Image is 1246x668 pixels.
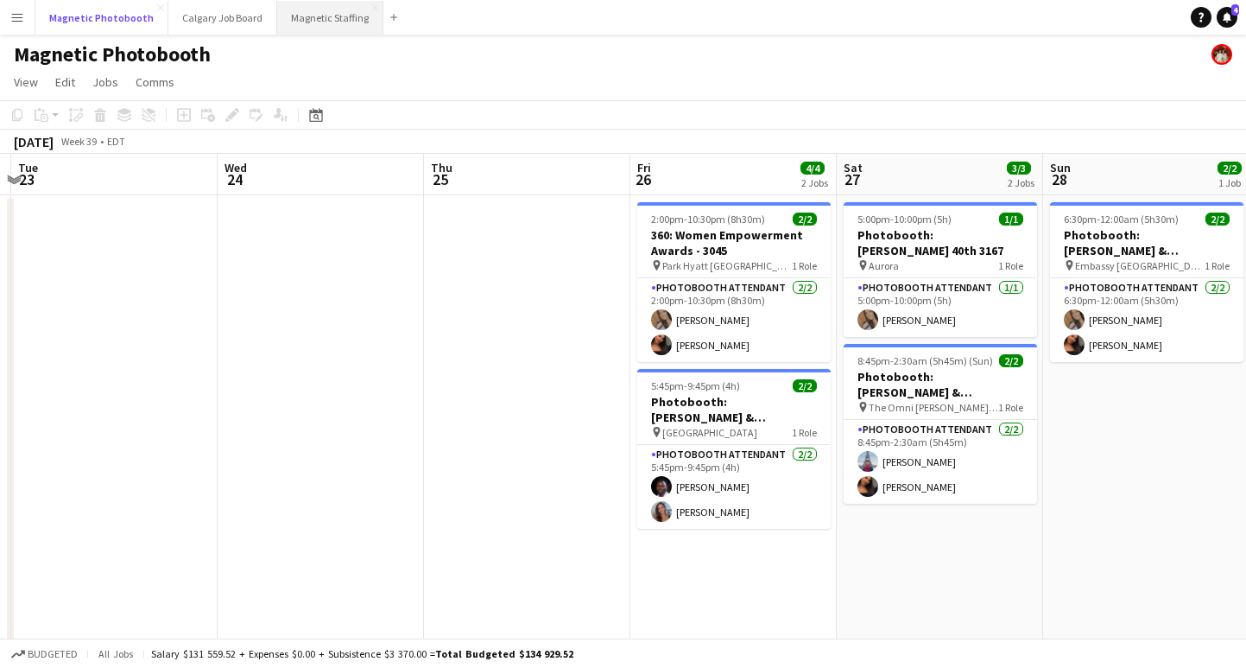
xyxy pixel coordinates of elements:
span: Park Hyatt [GEOGRAPHIC_DATA] [662,259,792,272]
div: EDT [107,135,125,148]
h3: Photobooth: [PERSON_NAME] & [PERSON_NAME] Wedding [1050,227,1243,258]
span: [GEOGRAPHIC_DATA] [662,426,757,439]
app-user-avatar: Kara & Monika [1211,44,1232,65]
span: Sat [844,160,863,175]
span: Aurora [869,259,899,272]
span: Wed [225,160,247,175]
div: 2 Jobs [801,176,828,189]
h3: Photobooth: [PERSON_NAME] & [PERSON_NAME]'s Engagement Party - 3017 [637,394,831,425]
span: Edit [55,74,75,90]
span: Budgeted [28,648,78,660]
button: Magnetic Staffing [277,1,383,35]
span: 1 Role [998,259,1023,272]
span: 28 [1047,169,1071,189]
span: Comms [136,74,174,90]
h1: Magnetic Photobooth [14,41,211,67]
span: 1 Role [1205,259,1230,272]
span: 8:45pm-2:30am (5h45m) (Sun) [857,354,993,367]
a: Comms [129,71,181,93]
app-job-card: 6:30pm-12:00am (5h30m) (Mon)2/2Photobooth: [PERSON_NAME] & [PERSON_NAME] Wedding Embassy [GEOGRAP... [1050,202,1243,362]
h3: Photobooth: [PERSON_NAME] 40th 3167 [844,227,1037,258]
span: 5:00pm-10:00pm (5h) [857,213,952,226]
span: 24 [222,169,247,189]
app-card-role: Photobooth Attendant2/26:30pm-12:00am (5h30m)[PERSON_NAME][PERSON_NAME] [1050,278,1243,362]
button: Budgeted [9,645,80,664]
app-card-role: Photobooth Attendant2/22:00pm-10:30pm (8h30m)[PERSON_NAME][PERSON_NAME] [637,278,831,362]
app-card-role: Photobooth Attendant2/25:45pm-9:45pm (4h)[PERSON_NAME][PERSON_NAME] [637,445,831,529]
app-job-card: 5:45pm-9:45pm (4h)2/2Photobooth: [PERSON_NAME] & [PERSON_NAME]'s Engagement Party - 3017 [GEOGRAP... [637,369,831,529]
div: Salary $131 559.52 + Expenses $0.00 + Subsistence $3 370.00 = [151,647,573,660]
span: 6:30pm-12:00am (5h30m) (Mon) [1064,213,1205,226]
span: 2:00pm-10:30pm (8h30m) [651,213,765,226]
button: Magnetic Photobooth [35,1,168,35]
app-job-card: 2:00pm-10:30pm (8h30m)2/2360: Women Empowerment Awards - 3045 Park Hyatt [GEOGRAPHIC_DATA]1 RoleP... [637,202,831,362]
span: Week 39 [57,135,100,148]
h3: Photobooth: [PERSON_NAME] & [PERSON_NAME]'s Wedding - 3136 [844,369,1037,400]
span: 27 [841,169,863,189]
div: [DATE] [14,133,54,150]
span: 2/2 [999,354,1023,367]
span: 1 Role [792,426,817,439]
span: 2/2 [793,213,817,226]
span: Fri [637,160,651,175]
app-card-role: Photobooth Attendant2/28:45pm-2:30am (5h45m)[PERSON_NAME][PERSON_NAME] [844,420,1037,504]
span: All jobs [95,647,136,660]
span: Thu [431,160,452,175]
app-job-card: 8:45pm-2:30am (5h45m) (Sun)2/2Photobooth: [PERSON_NAME] & [PERSON_NAME]'s Wedding - 3136 The Omni... [844,344,1037,504]
span: Total Budgeted $134 929.52 [435,647,573,660]
h3: 360: Women Empowerment Awards - 3045 [637,227,831,258]
span: 2/2 [1218,162,1242,175]
a: Jobs [85,71,125,93]
span: View [14,74,38,90]
span: 1/1 [999,213,1023,226]
a: 4 [1217,7,1237,28]
app-job-card: 5:00pm-10:00pm (5h)1/1Photobooth: [PERSON_NAME] 40th 3167 Aurora1 RolePhotobooth Attendant1/15:00... [844,202,1037,337]
span: 23 [16,169,38,189]
span: 2/2 [793,379,817,392]
span: 26 [635,169,651,189]
app-card-role: Photobooth Attendant1/15:00pm-10:00pm (5h)[PERSON_NAME] [844,278,1037,337]
span: 25 [428,169,452,189]
span: The Omni [PERSON_NAME][GEOGRAPHIC_DATA] [869,401,998,414]
div: 2 Jobs [1008,176,1034,189]
a: Edit [48,71,82,93]
span: 4/4 [800,162,825,175]
span: 5:45pm-9:45pm (4h) [651,379,740,392]
span: 4 [1231,4,1239,16]
span: Tue [18,160,38,175]
span: 2/2 [1205,213,1230,226]
span: 3/3 [1007,162,1031,175]
span: 1 Role [998,401,1023,414]
div: 1 Job [1218,176,1241,189]
span: Embassy [GEOGRAPHIC_DATA] [1075,259,1205,272]
span: Sun [1050,160,1071,175]
button: Calgary Job Board [168,1,277,35]
a: View [7,71,45,93]
span: Jobs [92,74,118,90]
span: 1 Role [792,259,817,272]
